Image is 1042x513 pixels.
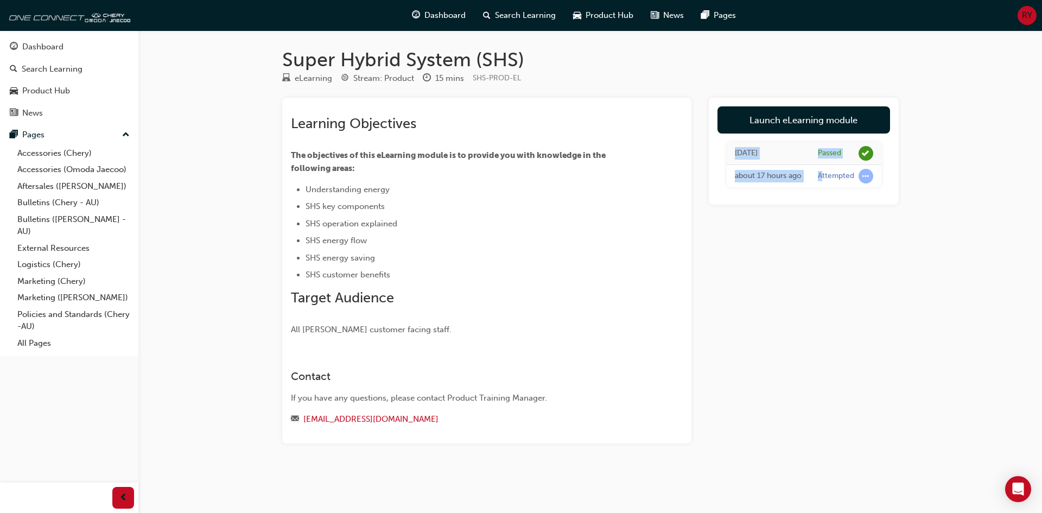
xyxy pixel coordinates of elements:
span: learningRecordVerb_ATTEMPT-icon [859,169,873,183]
span: learningResourceType_ELEARNING-icon [282,74,290,84]
button: RY [1018,6,1037,25]
div: Dashboard [22,41,63,53]
a: Marketing (Chery) [13,273,134,290]
a: Launch eLearning module [717,106,890,134]
span: Search Learning [495,9,556,22]
div: Pages [22,129,45,141]
a: guage-iconDashboard [403,4,474,27]
a: car-iconProduct Hub [564,4,642,27]
a: Search Learning [4,59,134,79]
span: email-icon [291,415,299,425]
span: RY [1022,9,1032,22]
div: Product Hub [22,85,70,97]
span: SHS energy saving [306,253,375,263]
a: Policies and Standards (Chery -AU) [13,306,134,335]
div: Email [291,413,644,426]
span: The objectives of this eLearning module is to provide you with knowledge in the following areas: [291,150,607,173]
span: learningRecordVerb_PASS-icon [859,146,873,161]
a: Accessories (Omoda Jaecoo) [13,161,134,178]
a: Marketing ([PERSON_NAME]) [13,289,134,306]
span: All [PERSON_NAME] customer facing staff. [291,325,452,334]
span: news-icon [10,109,18,118]
h3: Contact [291,370,644,383]
a: Bulletins ([PERSON_NAME] - AU) [13,211,134,240]
button: Pages [4,125,134,145]
a: news-iconNews [642,4,692,27]
div: Mon Sep 29 2025 16:57:39 GMT+1000 (Australian Eastern Standard Time) [735,170,802,182]
div: News [22,107,43,119]
span: clock-icon [423,74,431,84]
div: If you have any questions, please contact Product Training Manager. [291,392,644,404]
span: Dashboard [424,9,466,22]
a: [EMAIL_ADDRESS][DOMAIN_NAME] [303,414,439,424]
a: All Pages [13,335,134,352]
a: Logistics (Chery) [13,256,134,273]
a: Bulletins (Chery - AU) [13,194,134,211]
span: search-icon [483,9,491,22]
span: Understanding energy [306,185,390,194]
a: search-iconSearch Learning [474,4,564,27]
span: Learning Objectives [291,115,416,132]
span: Pages [714,9,736,22]
h1: Super Hybrid System (SHS) [282,48,899,72]
span: Learning resource code [473,73,521,83]
span: prev-icon [119,491,128,505]
div: 15 mins [435,72,464,85]
span: SHS key components [306,201,385,211]
div: eLearning [295,72,332,85]
span: car-icon [10,86,18,96]
div: Stream: Product [353,72,414,85]
span: search-icon [10,65,17,74]
div: Duration [423,72,464,85]
div: Type [282,72,332,85]
button: DashboardSearch LearningProduct HubNews [4,35,134,125]
div: Stream [341,72,414,85]
div: Search Learning [22,63,82,75]
span: SHS energy flow [306,236,367,245]
span: news-icon [651,9,659,22]
span: guage-icon [412,9,420,22]
span: target-icon [341,74,349,84]
span: guage-icon [10,42,18,52]
div: Open Intercom Messenger [1005,476,1031,502]
a: External Resources [13,240,134,257]
a: News [4,103,134,123]
img: oneconnect [5,4,130,26]
a: Accessories (Chery) [13,145,134,162]
div: Attempted [818,171,854,181]
a: pages-iconPages [692,4,745,27]
span: SHS customer benefits [306,270,390,280]
div: Passed [818,148,841,159]
span: car-icon [573,9,581,22]
span: SHS operation explained [306,219,397,229]
span: Target Audience [291,289,394,306]
span: pages-icon [10,130,18,140]
span: Product Hub [586,9,633,22]
div: Tue Sep 30 2025 09:53:38 GMT+1000 (Australian Eastern Standard Time) [735,147,802,160]
a: Product Hub [4,81,134,101]
span: up-icon [122,128,130,142]
a: Aftersales ([PERSON_NAME]) [13,178,134,195]
span: News [663,9,684,22]
a: Dashboard [4,37,134,57]
span: pages-icon [701,9,709,22]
